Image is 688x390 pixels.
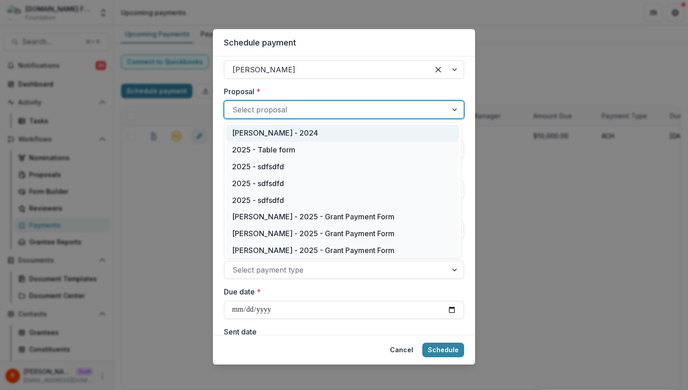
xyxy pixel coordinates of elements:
div: Clear selected options [431,62,445,77]
div: [PERSON_NAME] - 2024 [226,125,459,142]
div: 2025 - Table form [226,142,459,158]
div: [PERSON_NAME] - 2025 - Grant Payment Form [226,242,459,258]
label: Due date [224,286,459,297]
label: Proposal [224,86,459,97]
div: 2025 - sdfsdfd [226,192,459,208]
div: 2025 - sdfsdfd [226,175,459,192]
div: [PERSON_NAME] - 2025 - Grant Payment Form [226,225,459,242]
header: Schedule payment [213,29,475,56]
div: [PERSON_NAME] - 2025 - Grant Payment Form [226,208,459,225]
div: 2025 - sdfsdfd [226,158,459,175]
button: Cancel [384,343,419,357]
button: Schedule [422,343,464,357]
label: Sent date [224,326,459,337]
